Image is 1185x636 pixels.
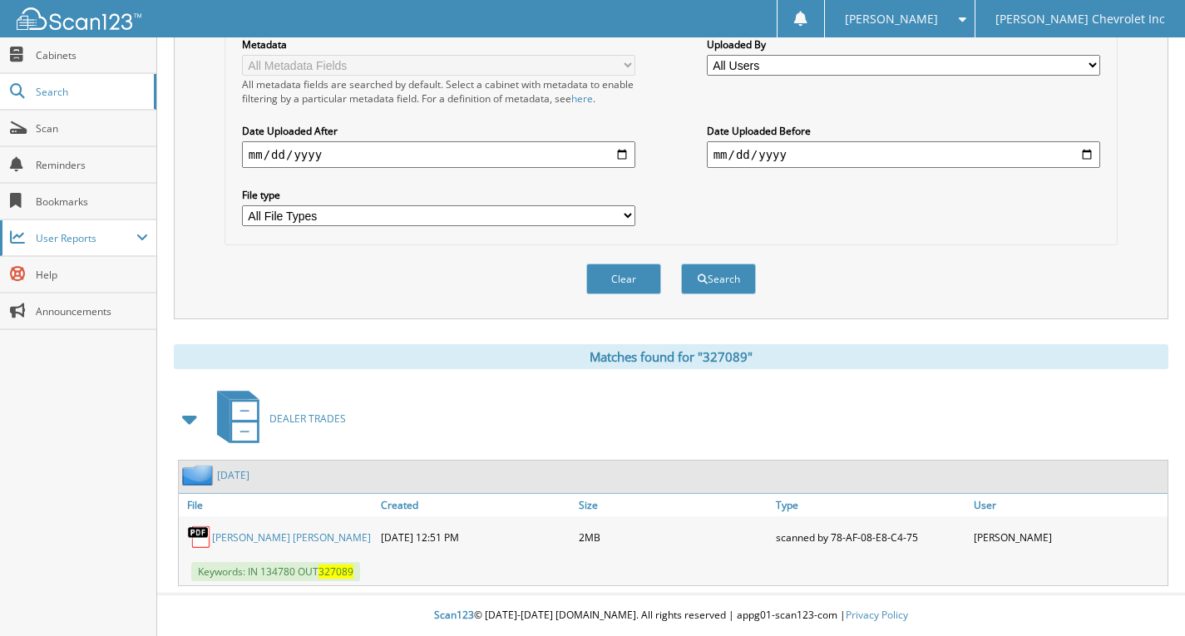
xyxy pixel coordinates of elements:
div: [DATE] 12:51 PM [377,520,575,554]
a: File [179,494,377,516]
label: Date Uploaded Before [707,124,1101,138]
a: Size [575,494,773,516]
span: Reminders [36,158,148,172]
input: start [242,141,636,168]
span: Search [36,85,146,99]
a: DEALER TRADES [207,386,346,451]
img: PDF.png [187,525,212,550]
a: [PERSON_NAME] [PERSON_NAME] [212,530,371,545]
img: scan123-logo-white.svg [17,7,141,30]
span: DEALER TRADES [269,412,346,426]
div: 2MB [575,520,773,554]
span: [PERSON_NAME] [845,14,938,24]
a: [DATE] [217,468,249,482]
span: 327089 [318,565,353,579]
div: scanned by 78-AF-08-E8-C4-75 [772,520,970,554]
div: Matches found for "327089" [174,344,1168,369]
span: Announcements [36,304,148,318]
div: All metadata fields are searched by default. Select a cabinet with metadata to enable filtering b... [242,77,636,106]
button: Clear [586,264,661,294]
span: Help [36,268,148,282]
a: User [970,494,1168,516]
label: Date Uploaded After [242,124,636,138]
a: Created [377,494,575,516]
span: Bookmarks [36,195,148,209]
span: [PERSON_NAME] Chevrolet Inc [995,14,1165,24]
button: Search [681,264,756,294]
span: Scan123 [434,608,474,622]
span: Keywords: IN 134780 OUT [191,562,360,581]
span: Scan [36,121,148,136]
label: Uploaded By [707,37,1101,52]
iframe: Chat Widget [1102,556,1185,636]
div: © [DATE]-[DATE] [DOMAIN_NAME]. All rights reserved | appg01-scan123-com | [157,595,1185,636]
span: Cabinets [36,48,148,62]
a: Privacy Policy [846,608,908,622]
label: Metadata [242,37,636,52]
a: Type [772,494,970,516]
input: end [707,141,1101,168]
div: [PERSON_NAME] [970,520,1168,554]
label: File type [242,188,636,202]
a: here [571,91,593,106]
span: User Reports [36,231,136,245]
img: folder2.png [182,465,217,486]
